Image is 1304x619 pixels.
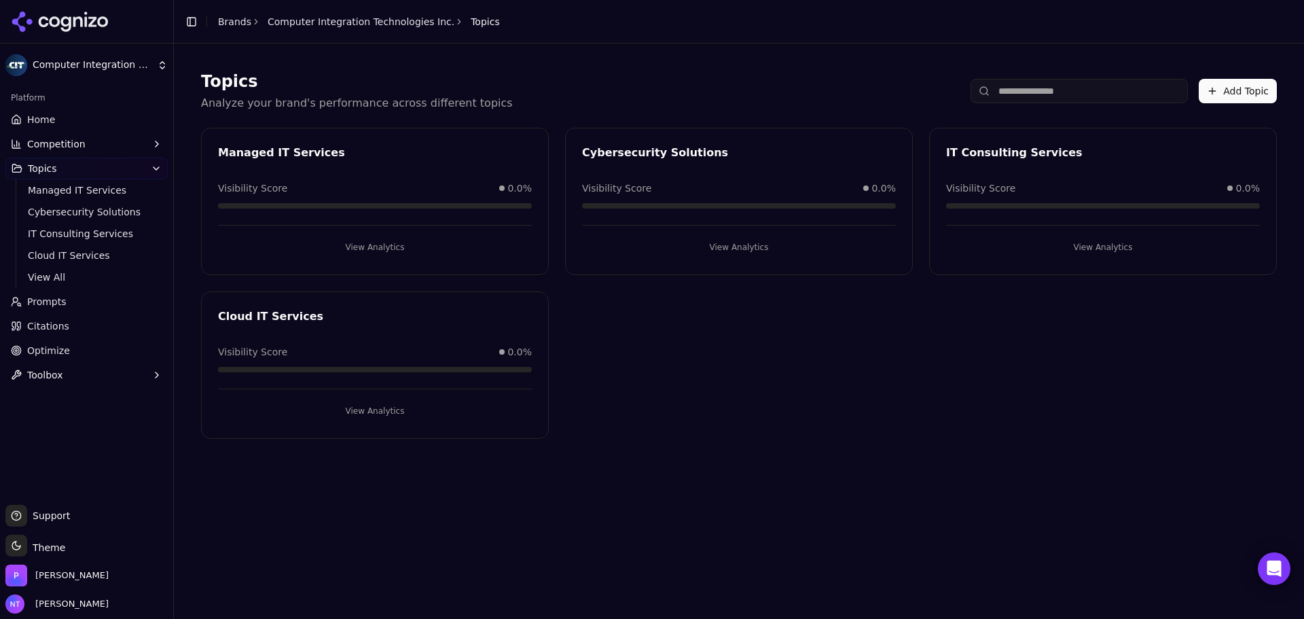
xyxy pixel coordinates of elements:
[218,145,532,161] div: Managed IT Services
[22,202,151,222] a: Cybersecurity Solutions
[28,249,146,262] span: Cloud IT Services
[22,224,151,243] a: IT Consulting Services
[218,181,287,195] span: Visibility Score
[5,291,168,313] a: Prompts
[22,246,151,265] a: Cloud IT Services
[871,181,896,195] span: 0.0%
[5,54,27,76] img: Computer Integration Technologies Inc.
[35,569,109,582] span: Perrill
[5,315,168,337] a: Citations
[22,268,151,287] a: View All
[218,15,500,29] nav: breadcrumb
[946,181,1015,195] span: Visibility Score
[507,345,532,359] span: 0.0%
[27,368,63,382] span: Toolbox
[946,145,1260,161] div: IT Consulting Services
[507,181,532,195] span: 0.0%
[1258,552,1290,585] div: Open Intercom Messenger
[28,162,57,175] span: Topics
[28,183,146,197] span: Managed IT Services
[218,308,532,325] div: Cloud IT Services
[582,145,896,161] div: Cybersecurity Solutions
[5,87,168,109] div: Platform
[218,16,251,27] a: Brands
[27,113,55,126] span: Home
[27,344,70,357] span: Optimize
[27,509,70,523] span: Support
[5,109,168,130] a: Home
[582,236,896,258] button: View Analytics
[28,205,146,219] span: Cybersecurity Solutions
[946,236,1260,258] button: View Analytics
[1199,79,1277,103] button: Add Topic
[5,595,109,614] button: Open user button
[5,565,109,586] button: Open organization switcher
[27,137,86,151] span: Competition
[201,95,513,111] p: Analyze your brand's performance across different topics
[5,364,168,386] button: Toolbox
[218,400,532,422] button: View Analytics
[1235,181,1260,195] span: 0.0%
[268,15,454,29] a: Computer Integration Technologies Inc.
[471,15,500,29] span: Topics
[5,565,27,586] img: Perrill
[5,340,168,361] a: Optimize
[582,181,651,195] span: Visibility Score
[33,59,151,71] span: Computer Integration Technologies Inc.
[28,270,146,284] span: View All
[27,542,65,553] span: Theme
[28,227,146,241] span: IT Consulting Services
[218,236,532,258] button: View Analytics
[5,595,24,614] img: Nate Tower
[22,181,151,200] a: Managed IT Services
[30,598,109,610] span: [PERSON_NAME]
[218,345,287,359] span: Visibility Score
[201,71,513,92] h1: Topics
[5,133,168,155] button: Competition
[27,319,69,333] span: Citations
[5,158,168,179] button: Topics
[27,295,67,308] span: Prompts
